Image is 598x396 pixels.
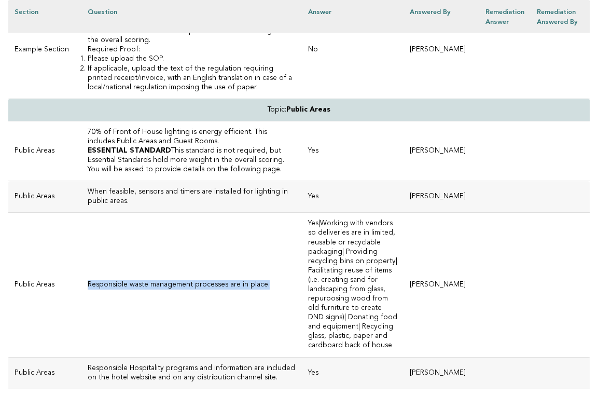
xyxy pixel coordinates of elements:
p: This question holds more weight in the overall scoring. [88,26,296,45]
td: Yes [302,357,404,389]
strong: ESSENTIAL STANDARD [88,147,171,154]
td: [PERSON_NAME] [404,2,479,99]
td: Example Section [8,2,81,99]
td: Public Areas [8,357,81,389]
td: Public Areas [8,181,81,213]
td: Yes [302,121,404,181]
td: Public Areas [8,213,81,357]
h3: 70% of Front of House lighting is energy efficient. This includes Public Areas and Guest Rooms. [88,128,296,146]
td: Topic: [8,99,590,121]
td: Public Areas [8,121,81,181]
p: Required Proof: [88,45,296,54]
td: Yes [302,181,404,213]
p: Please upload the SOP. [88,54,296,64]
h3: Responsible Hospitality programs and information are included on the hotel website and on any dis... [88,364,296,383]
td: Yes|Working with vendors so deliveries are in limited, reusable or recyclable packaging| Providin... [302,213,404,357]
h3: Responsible waste management processes are in place. [88,280,296,290]
td: [PERSON_NAME] [404,213,479,357]
p: If applicable, upload the text of the regulation requiring printed receipt/invoice, with an Engli... [88,64,296,92]
h3: When feasible, sensors and timers are installed for lighting in public areas. [88,187,296,206]
p: This standard is not required, but Essential Standards hold more weight in the overall scoring. [88,146,296,165]
td: No [302,2,404,99]
td: [PERSON_NAME] [404,357,479,389]
p: You will be asked to provide details on the following page. [88,165,296,174]
td: [PERSON_NAME] [404,181,479,213]
strong: Public Areas [286,106,330,113]
td: [PERSON_NAME] [404,121,479,181]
